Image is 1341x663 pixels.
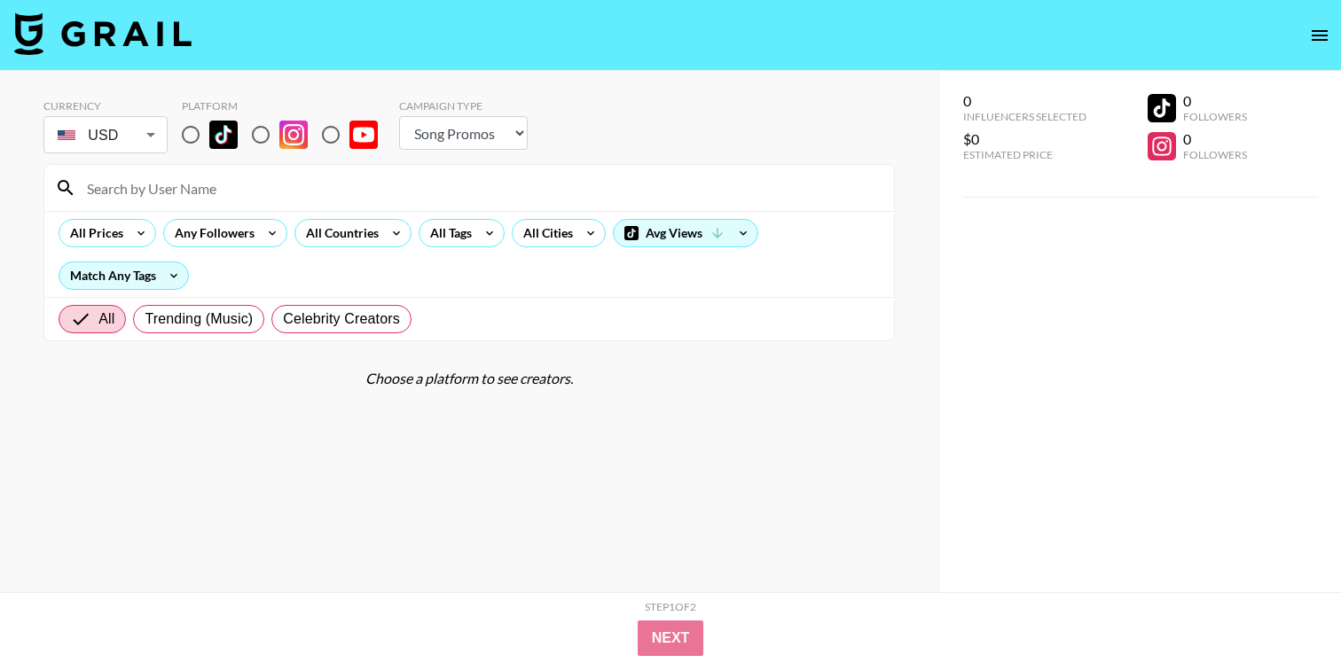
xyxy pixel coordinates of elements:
div: All Cities [513,220,576,246]
div: $0 [963,130,1086,148]
img: TikTok [209,121,238,149]
div: Platform [182,99,392,113]
img: Grail Talent [14,12,192,55]
div: Followers [1183,110,1247,123]
input: Search by User Name [76,174,883,202]
img: YouTube [349,121,378,149]
button: open drawer [1302,18,1337,53]
div: All Countries [295,220,382,246]
div: All Prices [59,220,127,246]
div: Match Any Tags [59,262,188,289]
span: Celebrity Creators [283,308,400,330]
div: USD [47,120,164,151]
div: Any Followers [164,220,258,246]
img: Instagram [279,121,308,149]
div: Currency [43,99,168,113]
div: Estimated Price [963,148,1086,161]
div: 0 [1183,130,1247,148]
div: 0 [963,92,1086,110]
button: Next [638,620,704,656]
span: Trending (Music) [145,308,253,330]
iframe: Drift Widget Chat Controller [1252,574,1320,642]
div: Followers [1183,148,1247,161]
div: Step 1 of 2 [645,600,696,613]
div: Campaign Type [399,99,528,113]
div: Influencers Selected [963,110,1086,123]
div: Avg Views [614,220,757,246]
div: 0 [1183,92,1247,110]
div: Choose a platform to see creators. [43,370,895,387]
span: All [98,308,114,330]
div: All Tags [420,220,475,246]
